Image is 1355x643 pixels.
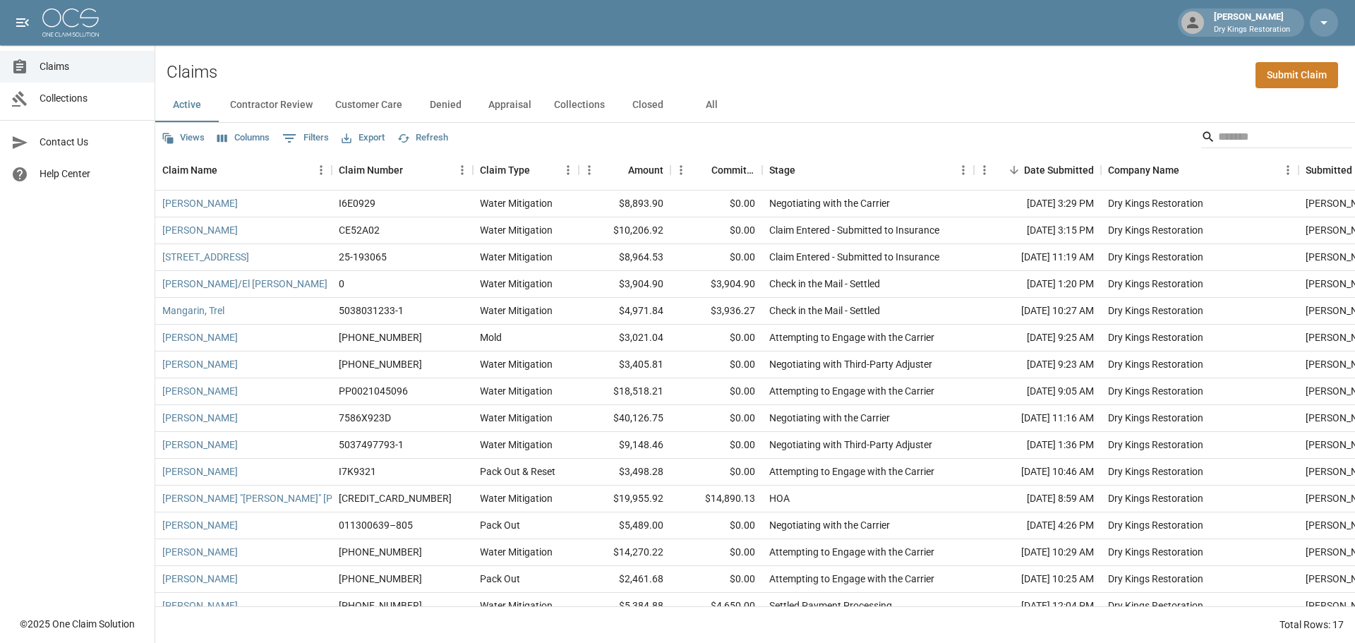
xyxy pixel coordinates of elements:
div: Company Name [1108,150,1179,190]
button: Menu [953,160,974,181]
button: Menu [558,160,579,181]
div: Stage [769,150,795,190]
div: Water Mitigation [480,250,553,264]
div: Settled Payment Processing [769,599,892,613]
div: Negotiating with Third-Party Adjuster [769,438,932,452]
a: [PERSON_NAME] [162,223,238,237]
div: PP0021045096 [339,384,408,398]
div: Amount [628,150,663,190]
a: [PERSON_NAME] [162,357,238,371]
div: Dry Kings Restoration [1108,357,1203,371]
div: Dry Kings Restoration [1108,411,1203,425]
div: Committed Amount [711,150,755,190]
div: Dry Kings Restoration [1108,545,1203,559]
button: Sort [217,160,237,180]
div: [DATE] 1:36 PM [974,432,1101,459]
div: $3,498.28 [579,459,670,486]
div: [DATE] 10:29 AM [974,539,1101,566]
div: Claim Name [155,150,332,190]
div: Negotiating with the Carrier [769,518,890,532]
div: CE52A02 [339,223,380,237]
div: $0.00 [670,378,762,405]
a: [PERSON_NAME] [162,599,238,613]
div: dynamic tabs [155,88,1355,122]
div: Water Mitigation [480,384,553,398]
div: 01-008-959086 [339,545,422,559]
button: Sort [608,160,628,180]
div: Water Mitigation [480,545,553,559]
div: $18,518.21 [579,378,670,405]
button: Menu [311,160,332,181]
button: Closed [616,88,680,122]
div: 1006-30-9191 [339,330,422,344]
div: $0.00 [670,512,762,539]
div: 011300639–805 [339,518,413,532]
div: Claim Name [162,150,217,190]
img: ocs-logo-white-transparent.png [42,8,99,37]
div: 01-008-959086 [339,572,422,586]
span: Collections [40,91,143,106]
div: Negotiating with Third-Party Adjuster [769,357,932,371]
div: [DATE] 3:29 PM [974,191,1101,217]
div: $14,890.13 [670,486,762,512]
div: Negotiating with the Carrier [769,196,890,210]
div: $4,971.84 [579,298,670,325]
button: Contractor Review [219,88,324,122]
div: [DATE] 4:26 PM [974,512,1101,539]
button: Select columns [214,127,273,149]
div: HOA [769,491,790,505]
a: Mangarin, Trel [162,304,224,318]
a: [STREET_ADDRESS] [162,250,249,264]
div: Water Mitigation [480,438,553,452]
button: Show filters [279,127,332,150]
div: Date Submitted [1024,150,1094,190]
div: Water Mitigation [480,277,553,291]
div: Attempting to Engage with the Carrier [769,464,934,479]
a: [PERSON_NAME] [162,384,238,398]
button: Menu [452,160,473,181]
div: $19,955.92 [579,486,670,512]
a: [PERSON_NAME] [162,572,238,586]
div: Claim Entered - Submitted to Insurance [769,223,939,237]
div: [DATE] 9:05 AM [974,378,1101,405]
div: Pack Out [480,572,520,586]
div: Check in the Mail - Settled [769,304,880,318]
div: [DATE] 10:27 AM [974,298,1101,325]
h2: Claims [167,62,217,83]
div: Dry Kings Restoration [1108,384,1203,398]
div: I7K9321 [339,464,376,479]
button: Menu [670,160,692,181]
a: [PERSON_NAME] [162,464,238,479]
button: Sort [692,160,711,180]
div: Date Submitted [974,150,1101,190]
span: Contact Us [40,135,143,150]
div: [DATE] 9:23 AM [974,351,1101,378]
button: Sort [403,160,423,180]
div: Dry Kings Restoration [1108,223,1203,237]
button: Menu [974,160,995,181]
button: Menu [1277,160,1299,181]
button: open drawer [8,8,37,37]
div: [DATE] 3:15 PM [974,217,1101,244]
span: Help Center [40,167,143,181]
div: $4,650.00 [670,593,762,620]
div: Water Mitigation [480,357,553,371]
div: Dry Kings Restoration [1108,304,1203,318]
button: Sort [530,160,550,180]
div: [DATE] 12:04 PM [974,593,1101,620]
button: Refresh [394,127,452,149]
div: $0.00 [670,459,762,486]
div: $0.00 [670,539,762,566]
a: [PERSON_NAME] [162,518,238,532]
button: Customer Care [324,88,414,122]
div: Pack Out & Reset [480,464,555,479]
div: Claim Number [339,150,403,190]
span: Claims [40,59,143,74]
div: $0.00 [670,351,762,378]
div: $5,384.88 [579,593,670,620]
a: [PERSON_NAME] [162,438,238,452]
button: All [680,88,743,122]
div: I6E0929 [339,196,375,210]
button: Appraisal [477,88,543,122]
div: Water Mitigation [480,223,553,237]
